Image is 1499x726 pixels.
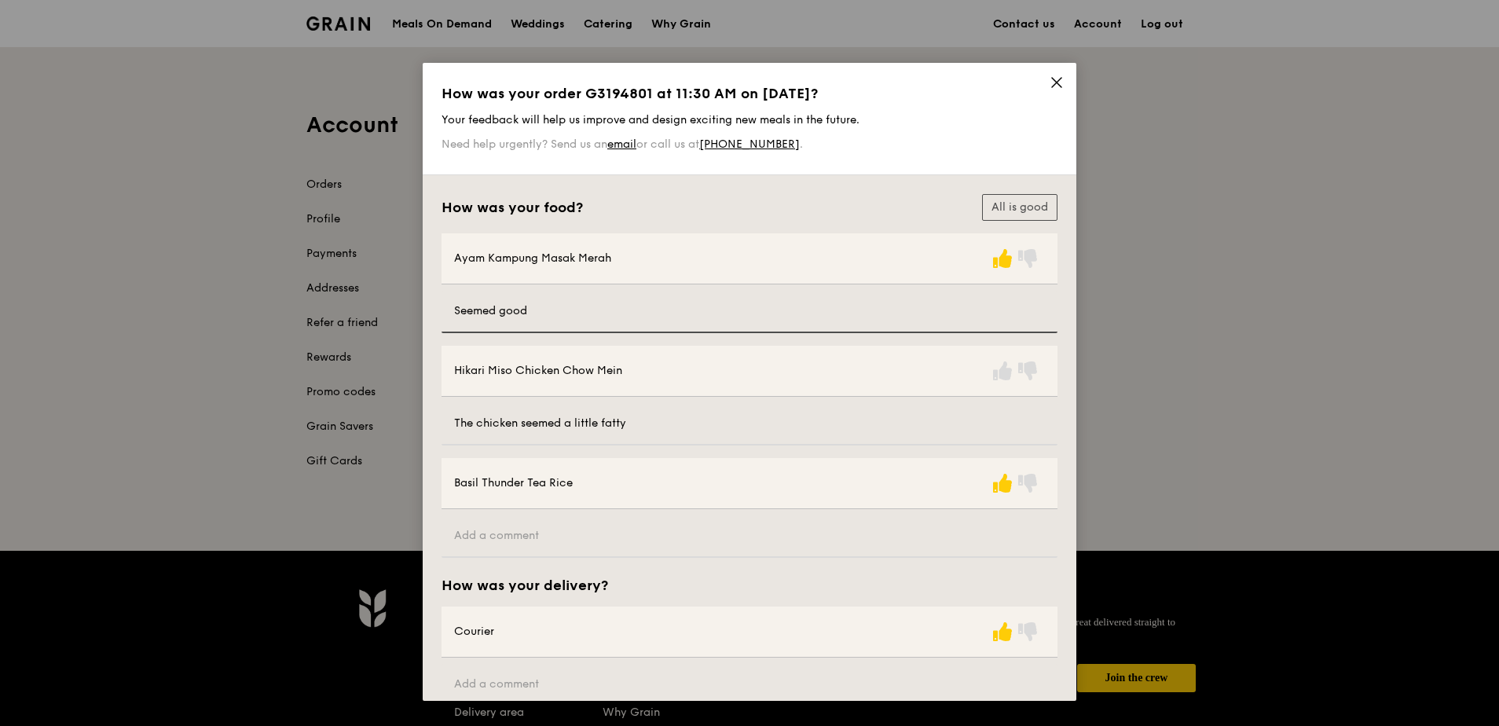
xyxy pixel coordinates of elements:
input: Add a comment [442,291,1057,333]
div: Basil Thunder Tea Rice [454,475,573,491]
p: Your feedback will help us improve and design exciting new meals in the future. [442,113,1057,126]
input: Add a comment [442,515,1057,558]
a: [PHONE_NUMBER] [699,137,800,151]
a: email [607,137,636,151]
h2: How was your food? [442,199,583,216]
div: Hikari Miso Chicken Chow Mein [454,363,622,379]
input: Add a comment [442,403,1057,445]
div: Ayam Kampung Masak Merah [454,251,611,266]
p: Need help urgently? Send us an or call us at . [442,137,1057,151]
h2: How was your delivery? [442,577,608,594]
button: All is good [982,194,1057,221]
h1: How was your order G3194801 at 11:30 AM on [DATE]? [442,85,1057,102]
div: Courier [454,624,494,640]
input: Add a comment [442,664,1057,706]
